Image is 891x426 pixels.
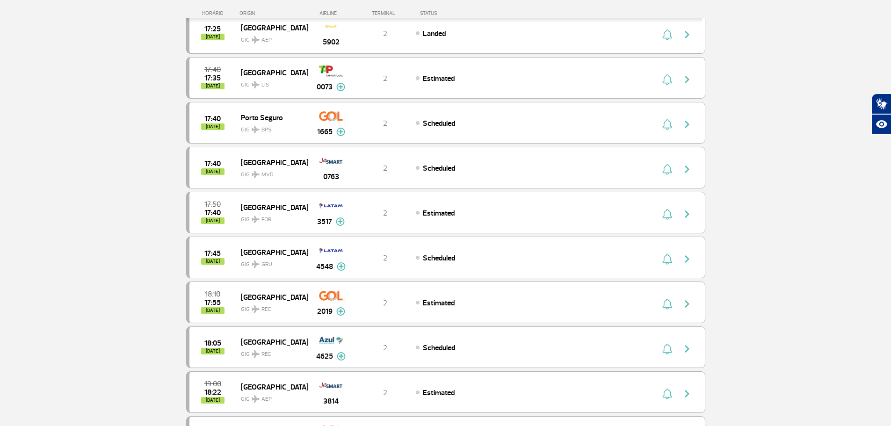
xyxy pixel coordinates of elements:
[336,307,345,316] img: mais-info-painel-voo.svg
[662,298,672,310] img: sino-painel-voo.svg
[241,31,301,44] span: GIG
[241,210,301,224] span: GIG
[423,29,446,38] span: Landed
[241,22,301,34] span: [GEOGRAPHIC_DATA]
[252,216,260,223] img: destiny_airplane.svg
[681,388,693,399] img: seta-direita-painel-voo.svg
[201,307,225,314] span: [DATE]
[423,253,455,263] span: Scheduled
[241,201,301,213] span: [GEOGRAPHIC_DATA]
[317,126,333,137] span: 1665
[383,298,387,308] span: 2
[383,119,387,128] span: 2
[337,352,346,361] img: mais-info-painel-voo.svg
[201,123,225,130] span: [DATE]
[252,36,260,43] img: destiny_airplane.svg
[336,128,345,136] img: mais-info-painel-voo.svg
[241,66,301,79] span: [GEOGRAPHIC_DATA]
[241,166,301,179] span: GIG
[252,81,260,88] img: destiny_airplane.svg
[681,209,693,220] img: seta-direita-painel-voo.svg
[316,351,333,362] span: 4625
[383,343,387,353] span: 2
[252,171,260,178] img: destiny_airplane.svg
[317,81,333,93] span: 0073
[241,156,301,168] span: [GEOGRAPHIC_DATA]
[201,168,225,175] span: [DATE]
[204,381,221,387] span: 2025-08-27 19:00:00
[204,209,221,216] span: 2025-08-27 17:40:00
[662,164,672,175] img: sino-painel-voo.svg
[323,36,340,48] span: 5902
[423,74,455,83] span: Estimated
[383,209,387,218] span: 2
[662,209,672,220] img: sino-painel-voo.svg
[201,397,225,404] span: [DATE]
[662,74,672,85] img: sino-painel-voo.svg
[261,305,271,314] span: REC
[252,305,260,313] img: destiny_airplane.svg
[239,10,308,16] div: ORIGIN
[323,396,339,407] span: 3814
[252,260,260,268] img: destiny_airplane.svg
[337,262,346,271] img: mais-info-painel-voo.svg
[336,217,345,226] img: mais-info-painel-voo.svg
[241,291,301,303] span: [GEOGRAPHIC_DATA]
[681,74,693,85] img: seta-direita-painel-voo.svg
[681,253,693,265] img: seta-direita-painel-voo.svg
[317,306,333,317] span: 2019
[201,217,225,224] span: [DATE]
[423,343,455,353] span: Scheduled
[204,160,221,167] span: 2025-08-27 17:40:00
[204,250,221,257] span: 2025-08-27 17:45:00
[383,253,387,263] span: 2
[261,81,269,89] span: LIS
[415,10,492,16] div: STATUS
[681,164,693,175] img: seta-direita-painel-voo.svg
[241,121,301,134] span: GIG
[681,119,693,130] img: seta-direita-painel-voo.svg
[662,29,672,40] img: sino-painel-voo.svg
[316,261,333,272] span: 4548
[241,255,301,269] span: GIG
[201,83,225,89] span: [DATE]
[241,246,301,258] span: [GEOGRAPHIC_DATA]
[261,126,271,134] span: BPS
[662,253,672,265] img: sino-painel-voo.svg
[336,83,345,91] img: mais-info-painel-voo.svg
[662,343,672,354] img: sino-painel-voo.svg
[423,164,455,173] span: Scheduled
[204,66,221,73] span: 2025-08-27 17:40:00
[308,10,355,16] div: AIRLINE
[261,260,272,269] span: GRU
[317,216,332,227] span: 3517
[423,209,455,218] span: Estimated
[261,171,274,179] span: MVD
[241,300,301,314] span: GIG
[241,390,301,404] span: GIG
[261,36,272,44] span: AEP
[201,348,225,354] span: [DATE]
[204,75,221,81] span: 2025-08-27 17:35:00
[204,201,221,208] span: 2025-08-27 17:50:00
[205,291,220,297] span: 2025-08-27 18:10:00
[261,395,272,404] span: AEP
[871,94,891,114] button: Abrir tradutor de língua de sinais.
[423,388,455,397] span: Estimated
[681,29,693,40] img: seta-direita-painel-voo.svg
[204,26,221,32] span: 2025-08-27 17:25:00
[204,299,221,306] span: 2025-08-27 17:55:00
[383,164,387,173] span: 2
[261,350,271,359] span: REC
[241,381,301,393] span: [GEOGRAPHIC_DATA]
[241,345,301,359] span: GIG
[323,171,339,182] span: 0763
[423,298,455,308] span: Estimated
[355,10,415,16] div: TERMINAL
[204,116,221,122] span: 2025-08-27 17:40:00
[261,216,271,224] span: FOR
[241,76,301,89] span: GIG
[871,94,891,135] div: Plugin de acessibilidade da Hand Talk.
[241,111,301,123] span: Porto Seguro
[423,119,455,128] span: Scheduled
